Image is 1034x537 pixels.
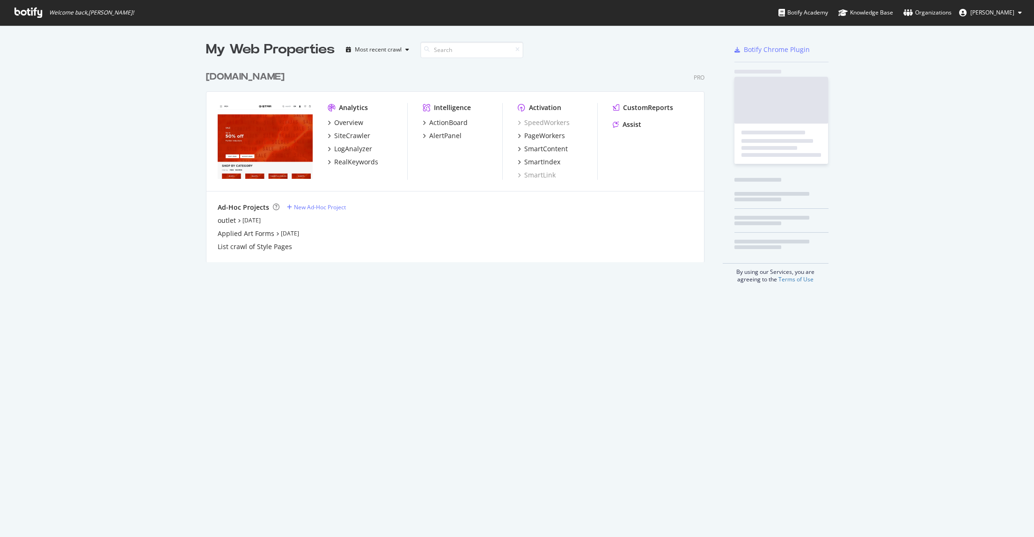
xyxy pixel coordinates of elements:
div: [DOMAIN_NAME] [206,70,285,84]
span: Vincent Bruijn [970,8,1014,16]
a: SmartIndex [518,157,560,167]
div: By using our Services, you are agreeing to the [723,263,829,283]
div: RealKeywords [334,157,378,167]
div: Activation [529,103,561,112]
div: Organizations [903,8,952,17]
div: SmartIndex [524,157,560,167]
img: www.g-star.com [218,103,313,179]
a: Overview [328,118,363,127]
button: Most recent crawl [342,42,413,57]
div: grid [206,59,712,262]
div: Overview [334,118,363,127]
a: SiteCrawler [328,131,370,140]
a: List crawl of Style Pages [218,242,292,251]
div: Pro [694,74,704,81]
a: SmartLink [518,170,556,180]
a: PageWorkers [518,131,565,140]
a: New Ad-Hoc Project [287,203,346,211]
a: Terms of Use [778,275,814,283]
div: Ad-Hoc Projects [218,203,269,212]
a: LogAnalyzer [328,144,372,154]
a: Assist [613,120,641,129]
input: Search [420,42,523,58]
div: Analytics [339,103,368,112]
div: Botify Chrome Plugin [744,45,810,54]
div: LogAnalyzer [334,144,372,154]
a: [DATE] [281,229,299,237]
div: SiteCrawler [334,131,370,140]
a: SmartContent [518,144,568,154]
a: ActionBoard [423,118,468,127]
a: AlertPanel [423,131,462,140]
a: SpeedWorkers [518,118,570,127]
div: PageWorkers [524,131,565,140]
a: outlet [218,216,236,225]
a: [DOMAIN_NAME] [206,70,288,84]
div: SmartContent [524,144,568,154]
div: My Web Properties [206,40,335,59]
a: CustomReports [613,103,673,112]
div: Knowledge Base [838,8,893,17]
div: Botify Academy [778,8,828,17]
span: Welcome back, [PERSON_NAME] ! [49,9,134,16]
a: Applied Art Forms [218,229,274,238]
button: [PERSON_NAME] [952,5,1029,20]
div: ActionBoard [429,118,468,127]
div: Intelligence [434,103,471,112]
div: AlertPanel [429,131,462,140]
a: RealKeywords [328,157,378,167]
div: New Ad-Hoc Project [294,203,346,211]
a: Botify Chrome Plugin [734,45,810,54]
div: Most recent crawl [355,47,402,52]
div: CustomReports [623,103,673,112]
div: Assist [623,120,641,129]
a: [DATE] [242,216,261,224]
